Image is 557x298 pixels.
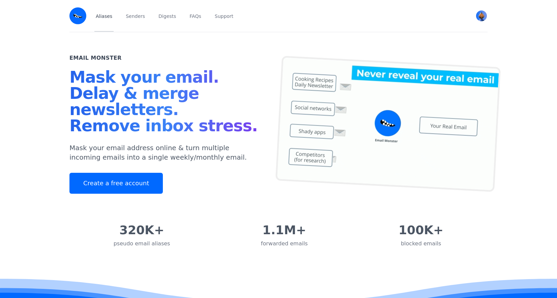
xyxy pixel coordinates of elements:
div: 1.1M+ [261,223,308,237]
h1: Mask your email. Delay & merge newsletters. Remove inbox stress. [69,69,262,136]
div: 100K+ [399,223,443,237]
img: temp mail, free temporary mail, Temporary Email [275,56,501,192]
div: blocked emails [399,240,443,248]
h2: Email Monster [69,54,122,62]
img: Email Monster [69,7,86,24]
div: forwarded emails [261,240,308,248]
p: Mask your email address online & turn multiple incoming emails into a single weekly/monthly email. [69,143,262,162]
img: brainmonkeys's Avatar [476,10,487,21]
div: pseudo email aliases [114,240,170,248]
button: User menu [475,10,488,22]
a: Create a free account [69,173,163,194]
div: 320K+ [114,223,170,237]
